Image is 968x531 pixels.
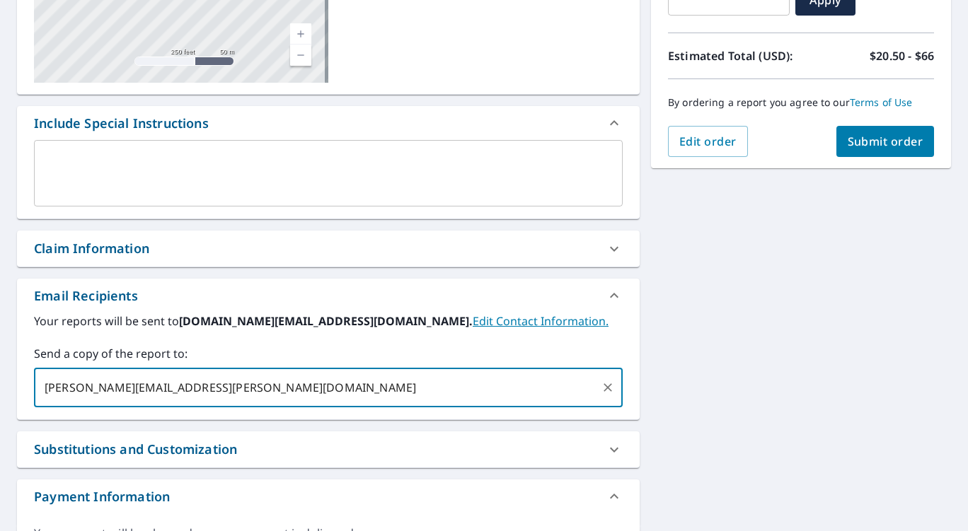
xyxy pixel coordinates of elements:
[836,126,935,157] button: Submit order
[290,23,311,45] a: Current Level 17, Zoom In
[850,95,913,109] a: Terms of Use
[668,47,801,64] p: Estimated Total (USD):
[668,126,748,157] button: Edit order
[870,47,934,64] p: $20.50 - $66
[17,431,640,467] div: Substitutions and Customization
[179,313,473,329] b: [DOMAIN_NAME][EMAIL_ADDRESS][DOMAIN_NAME].
[17,279,640,313] div: Email Recipients
[17,479,640,513] div: Payment Information
[679,134,737,149] span: Edit order
[473,313,609,329] a: EditContactInfo
[290,45,311,66] a: Current Level 17, Zoom Out
[668,96,934,109] p: By ordering a report you agree to our
[34,286,138,305] div: Email Recipients
[34,114,209,133] div: Include Special Instructions
[848,134,923,149] span: Submit order
[34,313,623,329] label: Your reports will be sent to
[34,487,170,506] div: Payment Information
[17,231,640,267] div: Claim Information
[34,239,149,258] div: Claim Information
[17,106,640,140] div: Include Special Instructions
[34,440,237,459] div: Substitutions and Customization
[598,378,618,397] button: Clear
[34,345,623,362] label: Send a copy of the report to:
